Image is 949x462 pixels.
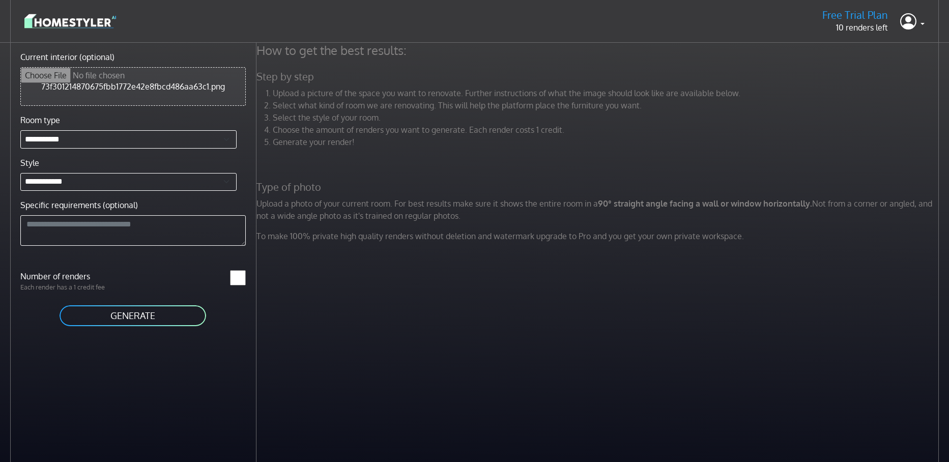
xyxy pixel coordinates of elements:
[20,114,60,126] label: Room type
[273,124,941,136] li: Choose the amount of renders you want to generate. Each render costs 1 credit.
[273,87,941,99] li: Upload a picture of the space you want to renovate. Further instructions of what the image should...
[598,198,812,209] strong: 90° straight angle facing a wall or window horizontally.
[822,21,888,34] p: 10 renders left
[250,197,947,222] p: Upload a photo of your current room. For best results make sure it shows the entire room in a Not...
[273,111,941,124] li: Select the style of your room.
[59,304,207,327] button: GENERATE
[20,157,39,169] label: Style
[20,51,114,63] label: Current interior (optional)
[250,43,947,58] h4: How to get the best results:
[273,99,941,111] li: Select what kind of room we are renovating. This will help the platform place the furniture you w...
[14,270,133,282] label: Number of renders
[24,12,116,30] img: logo-3de290ba35641baa71223ecac5eacb59cb85b4c7fdf211dc9aaecaaee71ea2f8.svg
[250,230,947,242] p: To make 100% private high quality renders without deletion and watermark upgrade to Pro and you g...
[273,136,941,148] li: Generate your render!
[20,199,138,211] label: Specific requirements (optional)
[822,9,888,21] h5: Free Trial Plan
[250,181,947,193] h5: Type of photo
[14,282,133,292] p: Each render has a 1 credit fee
[250,70,947,83] h5: Step by step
